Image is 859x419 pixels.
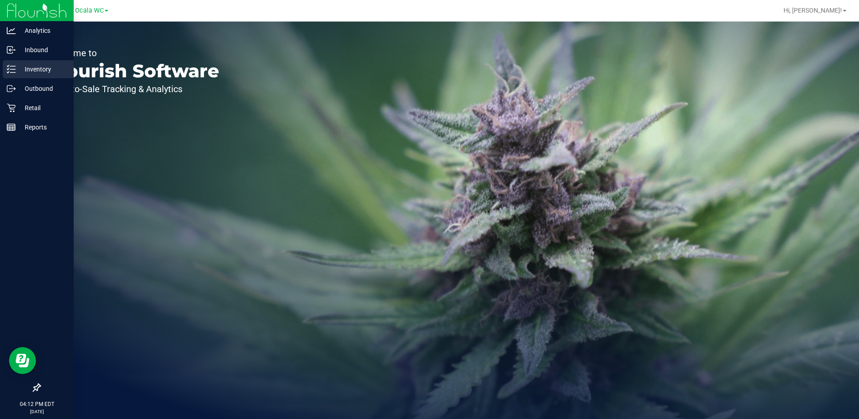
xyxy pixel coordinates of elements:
[7,45,16,54] inline-svg: Inbound
[49,49,219,58] p: Welcome to
[4,400,70,408] p: 04:12 PM EDT
[4,408,70,415] p: [DATE]
[7,123,16,132] inline-svg: Reports
[16,64,70,75] p: Inventory
[16,83,70,94] p: Outbound
[49,85,219,94] p: Seed-to-Sale Tracking & Analytics
[7,65,16,74] inline-svg: Inventory
[7,103,16,112] inline-svg: Retail
[49,62,219,80] p: Flourish Software
[75,7,104,14] span: Ocala WC
[16,103,70,113] p: Retail
[7,26,16,35] inline-svg: Analytics
[16,122,70,133] p: Reports
[9,347,36,374] iframe: Resource center
[784,7,842,14] span: Hi, [PERSON_NAME]!
[16,45,70,55] p: Inbound
[16,25,70,36] p: Analytics
[7,84,16,93] inline-svg: Outbound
